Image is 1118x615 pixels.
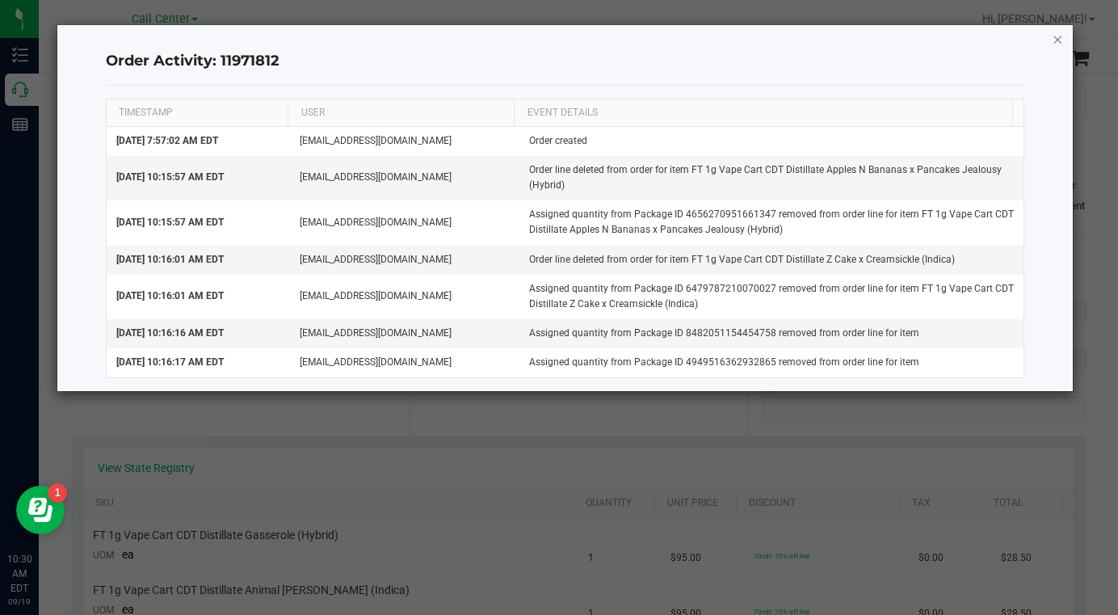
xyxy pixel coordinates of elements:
td: [EMAIL_ADDRESS][DOMAIN_NAME] [290,127,519,156]
td: [EMAIL_ADDRESS][DOMAIN_NAME] [290,348,519,377]
span: [DATE] 10:16:01 AM EDT [116,254,224,265]
th: USER [288,99,514,127]
td: Assigned quantity from Package ID 8482051154454758 removed from order line for item [519,319,1023,348]
h4: Order Activity: 11971812 [106,51,1024,72]
iframe: Resource center [16,486,65,534]
span: [DATE] 10:15:57 AM EDT [116,171,224,183]
td: [EMAIL_ADDRESS][DOMAIN_NAME] [290,200,519,245]
td: Order line deleted from order for item FT 1g Vape Cart CDT Distillate Z Cake x Creamsickle (Indica) [519,246,1023,275]
th: TIMESTAMP [107,99,288,127]
td: [EMAIL_ADDRESS][DOMAIN_NAME] [290,246,519,275]
td: [EMAIL_ADDRESS][DOMAIN_NAME] [290,156,519,200]
td: [EMAIL_ADDRESS][DOMAIN_NAME] [290,275,519,319]
span: [DATE] 10:15:57 AM EDT [116,217,224,228]
td: [EMAIL_ADDRESS][DOMAIN_NAME] [290,319,519,348]
span: [DATE] 10:16:16 AM EDT [116,327,224,339]
span: [DATE] 7:57:02 AM EDT [116,135,218,146]
td: Assigned quantity from Package ID 6479787210070027 removed from order line for item FT 1g Vape Ca... [519,275,1023,319]
span: [DATE] 10:16:01 AM EDT [116,290,224,301]
th: EVENT DETAILS [514,99,1012,127]
span: [DATE] 10:16:17 AM EDT [116,356,224,368]
td: Order line deleted from order for item FT 1g Vape Cart CDT Distillate Apples N Bananas x Pancakes... [519,156,1023,200]
td: Order created [519,127,1023,156]
td: Assigned quantity from Package ID 4656270951661347 removed from order line for item FT 1g Vape Ca... [519,200,1023,245]
iframe: Resource center unread badge [48,483,67,503]
td: Assigned quantity from Package ID 4949516362932865 removed from order line for item [519,348,1023,377]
